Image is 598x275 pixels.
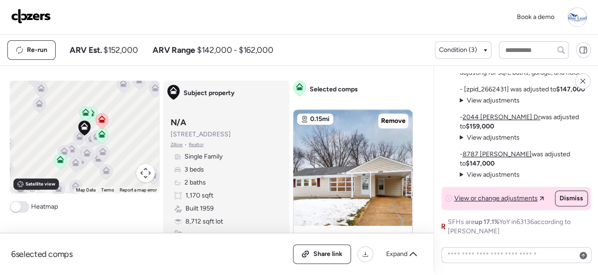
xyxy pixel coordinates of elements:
a: Open this area in Google Maps (opens a new window) [12,181,43,193]
button: Map Data [76,187,95,193]
span: Re-run [27,45,47,55]
summary: View adjustments [460,133,520,142]
span: Expand [386,249,407,259]
span: View or change adjustments [454,194,538,203]
a: 2044 [PERSON_NAME] Dr [463,113,541,121]
a: 8787 [PERSON_NAME] [463,150,532,158]
span: Zillow [171,141,183,148]
span: View adjustments [466,171,519,179]
span: • [184,141,187,148]
a: Report a map error [120,187,157,192]
span: 2 baths [184,178,206,187]
span: Subject property [184,89,235,98]
span: View adjustments [466,134,519,141]
span: $142,000 - $162,000 [197,45,273,56]
span: Built 1959 [185,204,214,213]
span: Satellite view [25,180,55,188]
span: 3 beds [184,165,204,174]
strong: $147,000 [466,160,495,167]
span: 0.15mi [310,115,330,124]
button: Map camera controls [136,164,155,182]
span: View adjustments [466,96,519,104]
strong: $147,000 [556,85,585,93]
span: 1,170 sqft [185,191,213,200]
img: Logo [11,9,51,24]
span: 8,712 sqft lot [185,217,223,226]
p: - was adjusted to [460,150,591,168]
span: Dismiss [560,194,583,203]
a: Terms (opens in new tab) [101,187,114,192]
span: Share link [313,249,343,259]
strong: $159,000 [466,122,494,130]
span: Book a demo [517,13,554,21]
summary: View adjustments [460,170,520,179]
span: ARV Range [153,45,195,56]
span: Single Family [184,152,223,161]
span: $152,000 [103,45,138,56]
span: Selected comps [310,85,358,94]
span: [STREET_ADDRESS] [171,130,231,139]
p: - was adjusted to [460,113,591,131]
a: View or change adjustments [454,194,544,203]
span: Condition (3) [439,45,477,55]
span: ARV Est. [70,45,102,56]
span: up 17.1% [474,218,499,226]
p: - [zpid_2662431] was adjusted to [460,85,585,94]
span: SFHs are YoY in 63136 according to [PERSON_NAME] [447,217,591,236]
span: Remove [381,116,406,126]
summary: View adjustments [460,96,520,105]
img: Google [12,181,43,193]
span: 6 selected comps [11,249,73,260]
span: Heatmap [31,202,58,211]
span: Realtor [189,141,204,148]
h3: N/A [171,117,186,128]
